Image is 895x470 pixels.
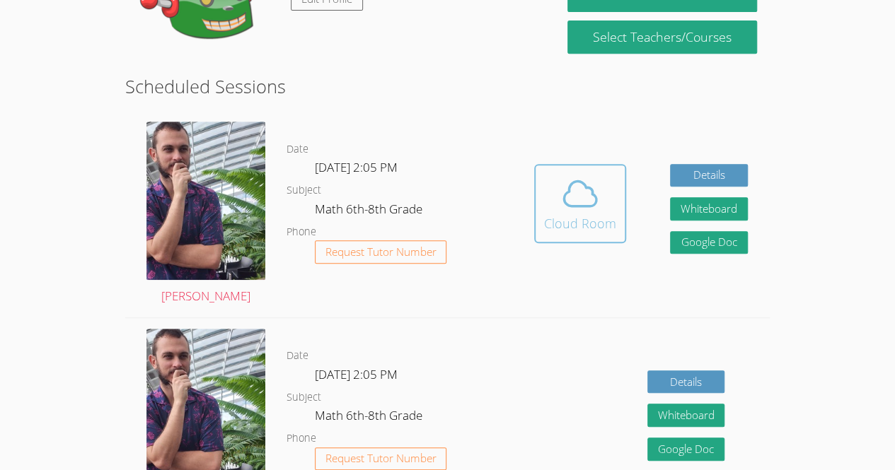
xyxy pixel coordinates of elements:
a: Details [670,164,748,187]
span: [DATE] 2:05 PM [315,159,398,175]
dt: Phone [287,430,316,447]
dd: Math 6th-8th Grade [315,199,425,223]
a: Details [647,370,725,394]
dt: Subject [287,182,321,199]
a: Google Doc [647,437,725,461]
button: Request Tutor Number [315,240,447,264]
button: Whiteboard [670,197,748,221]
a: Select Teachers/Courses [567,20,756,54]
dt: Date [287,347,308,365]
span: Request Tutor Number [325,453,437,464]
dt: Date [287,141,308,158]
a: Google Doc [670,231,748,254]
dt: Subject [287,389,321,406]
span: Request Tutor Number [325,247,437,257]
img: 20240721_091457.jpg [146,122,265,280]
button: Cloud Room [534,164,626,243]
dd: Math 6th-8th Grade [315,406,425,430]
div: Cloud Room [544,213,616,233]
h2: Scheduled Sessions [125,73,770,100]
button: Whiteboard [647,404,725,427]
a: [PERSON_NAME] [146,122,265,306]
dt: Phone [287,223,316,241]
span: [DATE] 2:05 PM [315,366,398,382]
